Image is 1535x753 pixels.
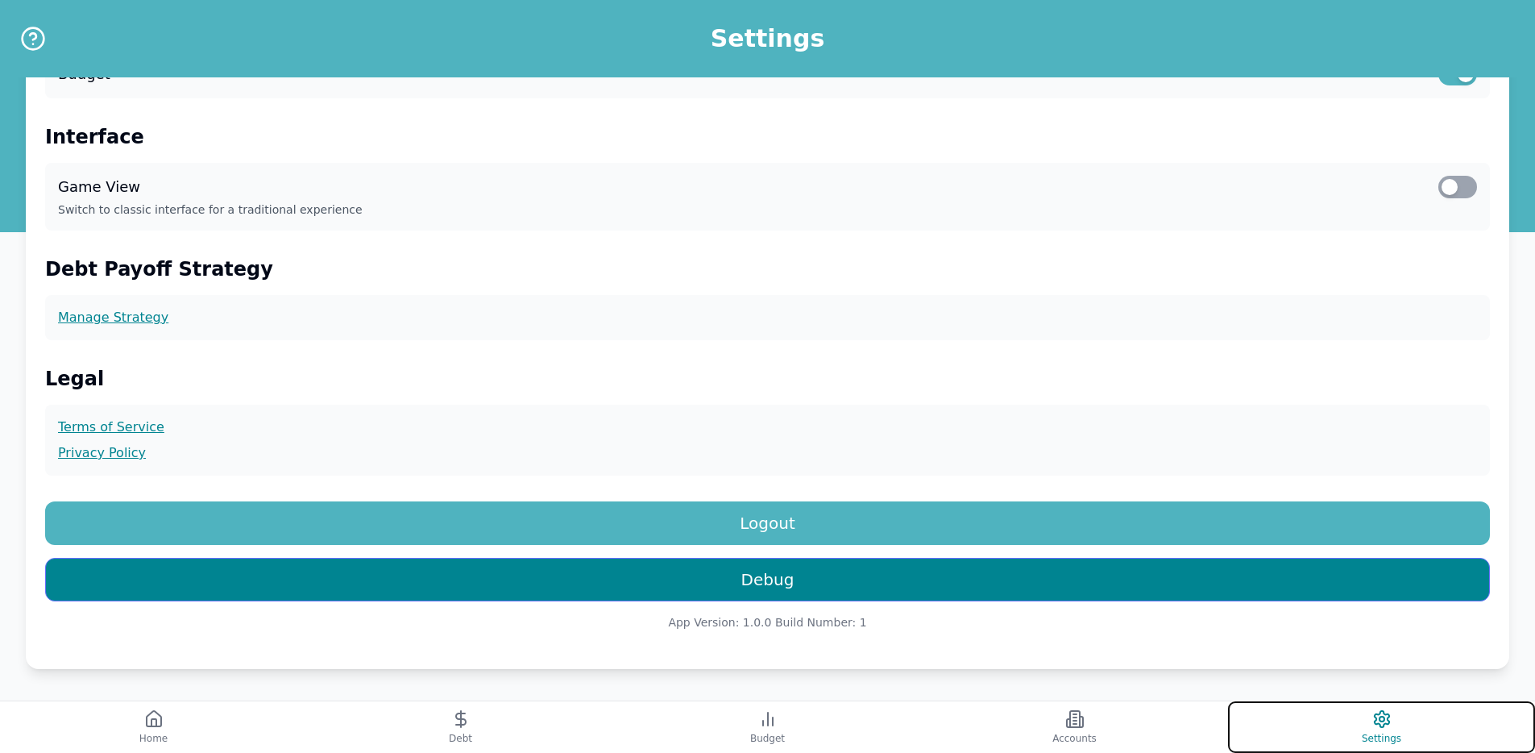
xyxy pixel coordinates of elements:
[1052,732,1097,745] span: Accounts
[614,701,921,753] button: Budget
[45,124,1490,150] h2: Interface
[58,308,1477,327] a: Manage Strategy
[1228,701,1535,753] button: Settings
[19,25,47,52] button: Help
[45,256,1490,282] h2: Debt Payoff Strategy
[307,701,614,753] button: Debt
[449,732,472,745] span: Debt
[58,202,1477,218] p: Switch to classic interface for a traditional experience
[45,501,1490,545] button: Logout
[58,418,1477,437] a: Terms of Service
[1362,732,1401,745] span: Settings
[45,366,1490,392] h2: Legal
[58,443,1477,463] a: Privacy Policy
[58,176,140,198] label: Game View
[45,558,1490,601] button: Debug
[750,732,785,745] span: Budget
[711,24,825,53] h1: Settings
[45,614,1490,630] p: App Version: 1.0.0 Build Number: 1
[921,701,1228,753] button: Accounts
[139,732,168,745] span: Home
